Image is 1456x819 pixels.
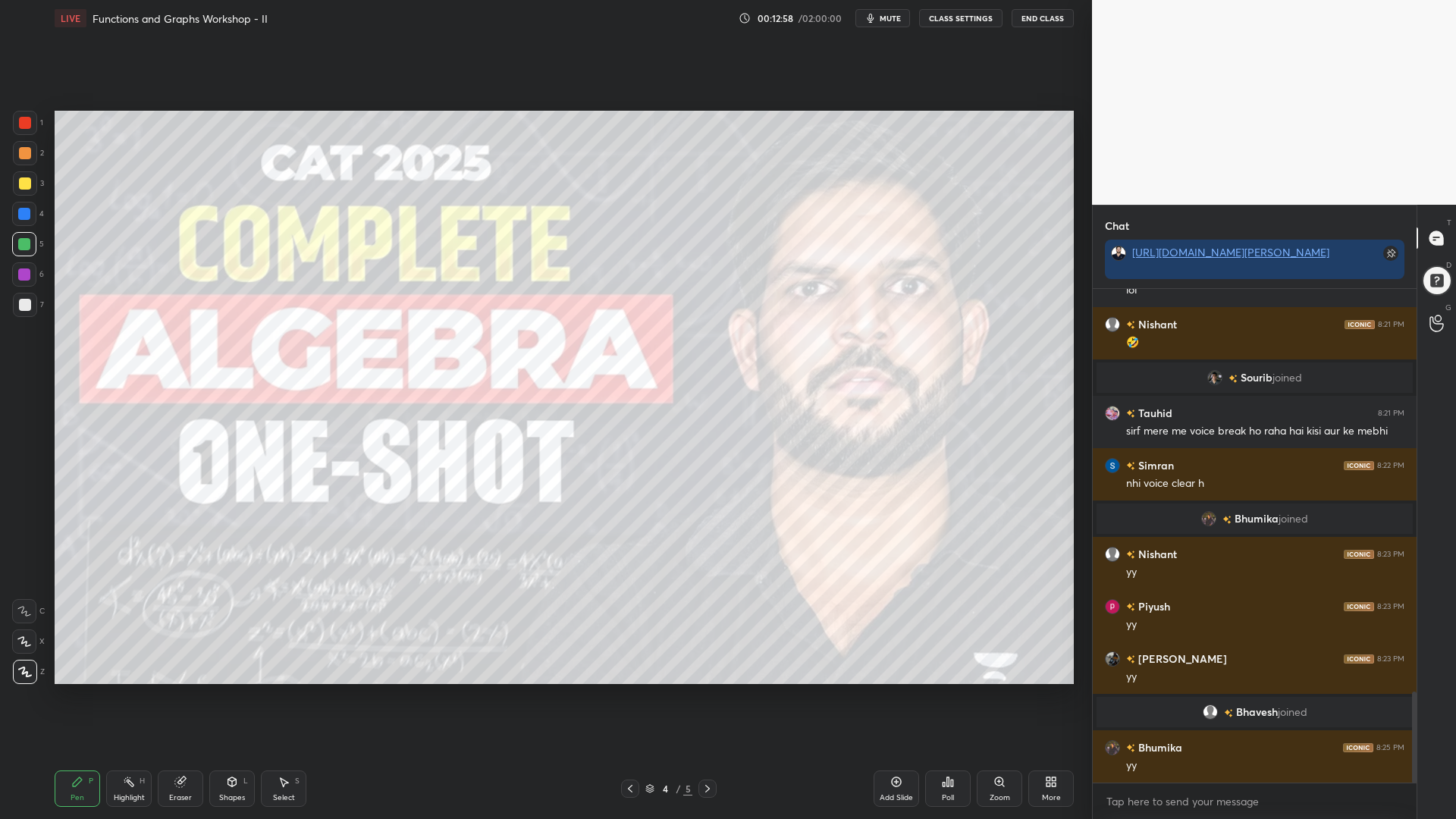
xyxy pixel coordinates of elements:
[1126,335,1404,350] div: 🤣
[1377,654,1404,664] div: 8:23 PM
[1224,709,1233,717] img: no-rating-badge.077c3623.svg
[1203,704,1218,720] img: default.png
[1344,550,1374,559] img: iconic-dark.1390631f.png
[1228,375,1238,383] img: no-rating-badge.077c3623.svg
[1126,670,1404,685] div: yy
[13,660,45,684] div: Z
[1126,758,1404,773] div: yy
[13,141,44,165] div: 2
[942,794,954,802] div: Poll
[1235,513,1279,525] span: Bhumika
[1135,598,1170,614] h6: Piyush
[880,13,901,24] span: mute
[1344,654,1374,664] img: iconic-dark.1390631f.png
[1093,206,1141,246] p: Chat
[1135,457,1174,473] h6: Simran
[13,111,43,135] div: 1
[1343,743,1373,752] img: iconic-dark.1390631f.png
[1135,316,1177,332] h6: Nishant
[1126,283,1404,298] div: lol
[89,777,93,785] div: P
[1135,405,1172,421] h6: Tauhid
[1105,458,1120,473] img: a413fdfc6a2c4471aef9f7a688039b0e.46386429_3
[1378,409,1404,418] div: 8:21 PM
[1377,461,1404,470] div: 8:22 PM
[1126,551,1135,559] img: no-rating-badge.077c3623.svg
[1236,706,1278,718] span: Bhavesh
[1446,259,1451,271] p: D
[1042,794,1061,802] div: More
[1447,217,1451,228] p: T
[1105,547,1120,562] img: default.png
[657,784,673,793] div: 4
[1345,320,1375,329] img: iconic-dark.1390631f.png
[12,202,44,226] div: 4
[1126,476,1404,491] div: nhi voice clear h
[1445,302,1451,313] p: G
[12,629,45,654] div: X
[683,782,692,795] div: 5
[1201,511,1216,526] img: eb85d30065584954babe93c27a3635f4.jpg
[1105,651,1120,667] img: 588dce9ebe7f44aa816aa268b631addf.jpg
[1093,289,1417,783] div: grid
[1135,739,1182,755] h6: Bhumika
[1377,602,1404,611] div: 8:23 PM
[114,794,145,802] div: Highlight
[243,777,248,785] div: L
[1126,424,1404,439] div: sirf mere me voice break ho raha hai kisi aur ke mebhi
[273,794,295,802] div: Select
[55,9,86,27] div: LIVE
[1126,462,1135,470] img: no-rating-badge.077c3623.svg
[1135,546,1177,562] h6: Nishant
[219,794,245,802] div: Shapes
[1207,370,1222,385] img: beaa44a4f0244871be99c59619c1f853.jpg
[12,599,45,623] div: C
[1135,651,1227,667] h6: [PERSON_NAME]
[13,171,44,196] div: 3
[1111,246,1126,261] img: 1c09848962704c2c93b45c2bf87dea3f.jpg
[1344,461,1374,470] img: iconic-dark.1390631f.png
[1105,740,1120,755] img: eb85d30065584954babe93c27a3635f4.jpg
[1344,602,1374,611] img: iconic-dark.1390631f.png
[1279,513,1308,525] span: joined
[1126,409,1135,418] img: no-rating-badge.077c3623.svg
[1126,565,1404,580] div: yy
[295,777,300,785] div: S
[919,9,1003,27] button: CLASS SETTINGS
[1105,599,1120,614] img: AATXAJxth2mUT4fQxiVtnRni1w1dNKkY_BITEYJzR9SJ=s96-c
[1377,550,1404,559] div: 8:23 PM
[71,794,84,802] div: Pen
[990,794,1010,802] div: Zoom
[1272,372,1302,384] span: joined
[13,293,44,317] div: 7
[1126,744,1135,752] img: no-rating-badge.077c3623.svg
[12,262,44,287] div: 6
[1105,317,1120,332] img: default.png
[1378,320,1404,329] div: 8:21 PM
[676,784,680,793] div: /
[1126,617,1404,632] div: yy
[1012,9,1074,27] button: End Class
[855,9,910,27] button: mute
[1241,372,1272,384] span: Sourib
[1376,743,1404,752] div: 8:25 PM
[880,794,913,802] div: Add Slide
[1126,655,1135,664] img: no-rating-badge.077c3623.svg
[1126,603,1135,611] img: no-rating-badge.077c3623.svg
[1278,706,1307,718] span: joined
[93,11,268,26] h4: Functions and Graphs Workshop - II
[1105,406,1120,421] img: 08cc927a52af4820a74e0338a2586c9f.jpg
[1126,321,1135,329] img: no-rating-badge.077c3623.svg
[1132,245,1329,259] a: [URL][DOMAIN_NAME][PERSON_NAME]
[1222,516,1232,524] img: no-rating-badge.077c3623.svg
[140,777,145,785] div: H
[169,794,192,802] div: Eraser
[12,232,44,256] div: 5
